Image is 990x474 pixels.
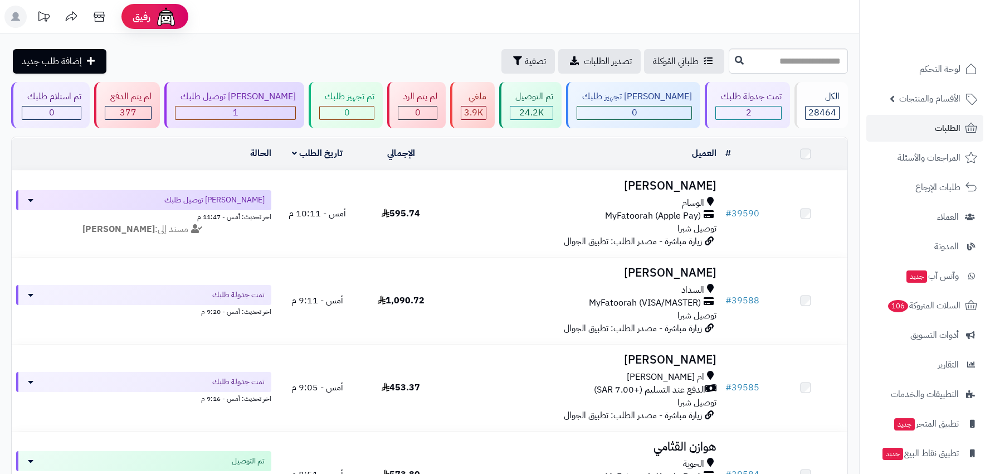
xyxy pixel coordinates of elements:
[447,180,717,192] h3: [PERSON_NAME]
[866,174,983,201] a: طلبات الإرجاع
[881,446,959,461] span: تطبيق نقاط البيع
[915,180,960,195] span: طلبات الإرجاع
[164,195,265,206] span: [PERSON_NAME] توصيل طلبك
[725,294,759,307] a: #39588
[866,263,983,289] a: وآتس آبجديد
[289,207,346,220] span: أمس - 10:11 م
[577,90,692,103] div: [PERSON_NAME] تجهيز طلبك
[387,147,415,160] a: الإجمالي
[792,82,850,128] a: الكل28464
[899,91,960,107] span: الأقسام والمنتجات
[866,440,983,467] a: تطبيق نقاط البيعجديد
[894,418,915,431] span: جديد
[605,210,701,223] span: MyFatoorah (Apple Pay)
[133,10,150,23] span: رفيق
[16,305,271,317] div: اخر تحديث: أمس - 9:20 م
[564,322,702,335] span: زيارة مباشرة - مصدر الطلب: تطبيق الجوال
[291,294,343,307] span: أمس - 9:11 م
[16,392,271,404] div: اخر تحديث: أمس - 9:16 م
[681,284,704,297] span: السداد
[22,107,81,119] div: 0
[564,235,702,248] span: زيارة مباشرة - مصدر الطلب: تطبيق الجوال
[627,371,704,384] span: ام [PERSON_NAME]
[715,90,782,103] div: تمت جدولة طلبك
[22,90,81,103] div: تم استلام طلبك
[8,223,280,236] div: مسند إلى:
[162,82,306,128] a: [PERSON_NAME] توصيل طلبك 1
[866,233,983,260] a: المدونة
[501,49,555,74] button: تصفية
[447,267,717,279] h3: [PERSON_NAME]
[105,90,152,103] div: لم يتم الدفع
[378,294,425,307] span: 1,090.72
[415,106,421,119] span: 0
[497,82,564,128] a: تم التوصيل 24.2K
[887,298,960,313] span: السلات المتروكة
[292,147,343,160] a: تاريخ الطلب
[291,381,343,394] span: أمس - 9:05 م
[212,289,265,301] span: تمت جدولة طلبك
[447,441,717,453] h3: هوازن القثامي
[319,90,374,103] div: تم تجهيز طلبك
[644,49,724,74] a: طلباتي المُوكلة
[120,106,136,119] span: 377
[866,115,983,142] a: الطلبات
[385,82,448,128] a: لم يتم الرد 0
[510,90,553,103] div: تم التوصيل
[887,299,909,312] span: 106
[510,107,553,119] div: 24204
[725,147,731,160] a: #
[677,309,716,322] span: توصيل شبرا
[703,82,792,128] a: تمت جدولة طلبك 2
[175,90,296,103] div: [PERSON_NAME] توصيل طلبك
[564,82,703,128] a: [PERSON_NAME] تجهيز طلبك 0
[893,416,959,432] span: تطبيق المتجر
[725,381,731,394] span: #
[682,197,704,210] span: الوسام
[398,90,437,103] div: لم يتم الرد
[49,106,55,119] span: 0
[461,90,486,103] div: ملغي
[725,207,731,220] span: #
[382,381,420,394] span: 453.37
[175,107,295,119] div: 1
[683,458,704,471] span: الحوية
[233,106,238,119] span: 1
[914,20,979,43] img: logo-2.png
[306,82,385,128] a: تم تجهيز طلبك 0
[232,456,265,467] span: تم التوصيل
[882,448,903,460] span: جديد
[919,61,960,77] span: لوحة التحكم
[725,207,759,220] a: #39590
[746,106,752,119] span: 2
[891,386,959,402] span: التطبيقات والخدمات
[808,106,836,119] span: 28464
[584,55,632,68] span: تصدير الطلبات
[92,82,162,128] a: لم يتم الدفع 377
[866,56,983,83] a: لوحة التحكم
[594,384,705,396] span: الدفع عند التسليم (+7.00 SAR)
[906,270,927,283] span: جديد
[910,327,959,343] span: أدوات التسويق
[320,107,374,119] div: 0
[677,396,716,409] span: توصيل شبرا
[525,55,546,68] span: تصفية
[725,294,731,307] span: #
[448,82,497,128] a: ملغي 3.9K
[564,409,702,422] span: زيارة مباشرة - مصدر الطلب: تطبيق الجوال
[464,106,483,119] span: 3.9K
[725,381,759,394] a: #39585
[866,381,983,408] a: التطبيقات والخدمات
[866,292,983,319] a: السلات المتروكة106
[16,210,271,222] div: اخر تحديث: أمس - 11:47 م
[677,222,716,235] span: توصيل شبرا
[155,6,177,28] img: ai-face.png
[898,150,960,166] span: المراجعات والأسئلة
[653,55,699,68] span: طلباتي المُوكلة
[805,90,840,103] div: الكل
[105,107,151,119] div: 377
[558,49,641,74] a: تصدير الطلبات
[382,207,420,220] span: 595.74
[866,351,983,378] a: التقارير
[447,354,717,366] h3: [PERSON_NAME]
